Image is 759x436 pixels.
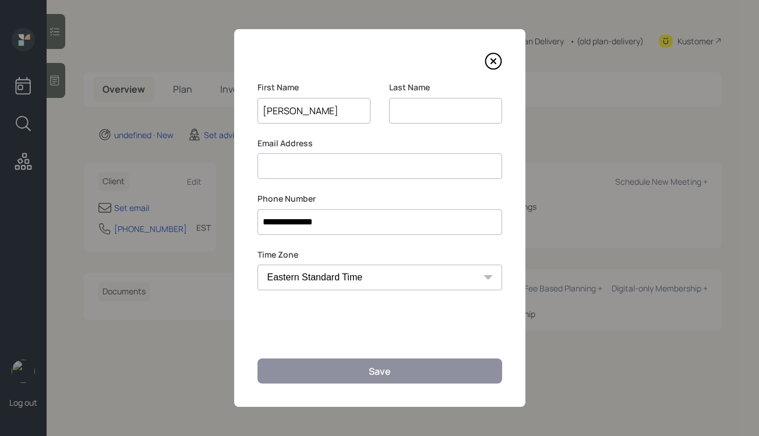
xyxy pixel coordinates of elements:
label: Email Address [257,138,502,149]
button: Save [257,358,502,384]
label: Time Zone [257,249,502,261]
label: First Name [257,82,370,93]
label: Phone Number [257,193,502,205]
div: Save [369,365,391,378]
label: Last Name [389,82,502,93]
